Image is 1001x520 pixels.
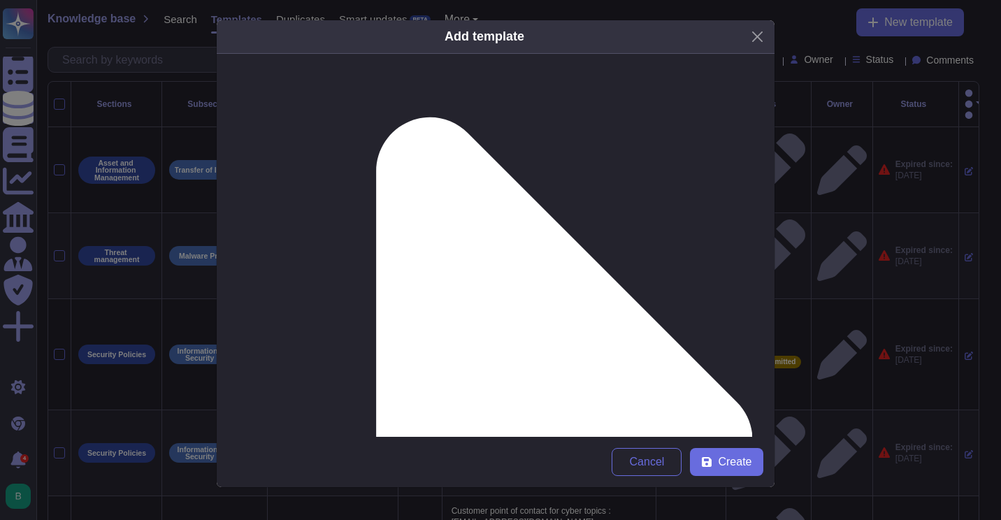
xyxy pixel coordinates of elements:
[445,27,524,46] div: Add template
[690,448,763,476] button: Create
[747,26,768,48] button: Close
[630,456,665,468] span: Cancel
[612,448,682,476] button: Cancel
[718,456,751,468] span: Create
